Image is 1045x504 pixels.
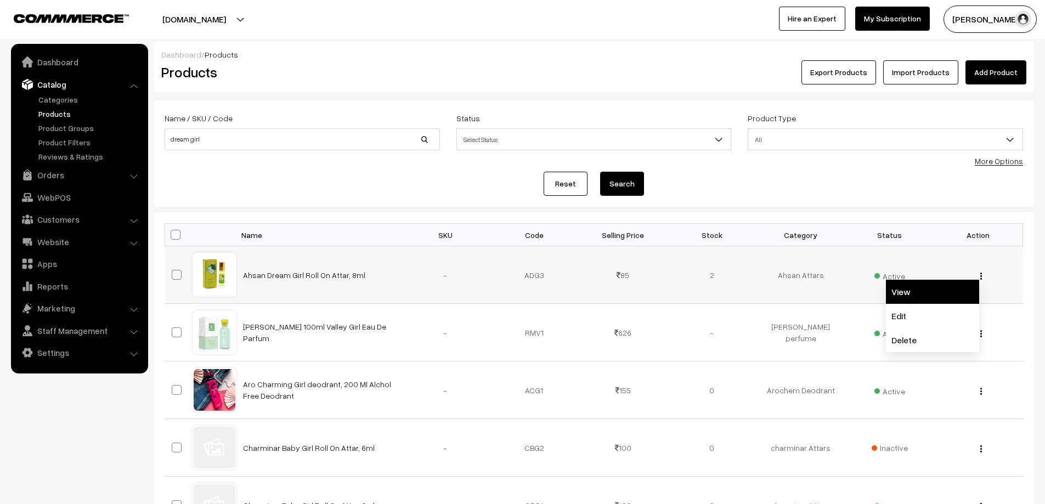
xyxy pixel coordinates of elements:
td: Ahsan Attars [756,246,845,304]
a: Products [36,108,144,120]
img: user [1015,11,1031,27]
a: Catalog [14,75,144,94]
th: Action [934,224,1023,246]
td: charminar Attars [756,419,845,477]
a: Hire an Expert [779,7,845,31]
a: [PERSON_NAME] 100ml Valley Girl Eau De Parfum [243,322,386,343]
h2: Products [161,64,439,81]
td: ADG3 [490,246,579,304]
td: 0 [668,361,756,419]
td: - [401,419,490,477]
img: Menu [980,273,982,280]
td: ACG1 [490,361,579,419]
a: Reports [14,276,144,296]
a: Staff Management [14,321,144,341]
button: Search [600,172,644,196]
a: Charminar Baby Girl Roll On Attar, 6ml [243,443,375,452]
a: Edit [886,304,979,328]
a: Marketing [14,298,144,318]
td: - [668,304,756,361]
span: All [748,130,1023,149]
span: Select Status [456,128,732,150]
th: Stock [668,224,756,246]
td: CBG2 [490,419,579,477]
button: [PERSON_NAME] D [944,5,1037,33]
a: WebPOS [14,188,144,207]
a: Dashboard [161,50,201,59]
a: COMMMERCE [14,11,110,24]
th: Code [490,224,579,246]
td: 2 [668,246,756,304]
input: Name / SKU / Code [165,128,440,150]
label: Status [456,112,480,124]
th: Selling Price [579,224,668,246]
a: Dashboard [14,52,144,72]
span: Products [205,50,238,59]
a: Settings [14,343,144,363]
td: Arochem Deodrant [756,361,845,419]
img: Menu [980,388,982,395]
td: 100 [579,419,668,477]
a: Categories [36,94,144,105]
span: Active [874,268,905,282]
span: Active [874,325,905,339]
a: Import Products [883,60,958,84]
label: Product Type [748,112,796,124]
a: Reset [544,172,588,196]
td: - [401,361,490,419]
a: Product Groups [36,122,144,134]
td: 155 [579,361,668,419]
td: 626 [579,304,668,361]
td: - [401,304,490,361]
span: Active [874,383,905,397]
a: Website [14,232,144,252]
button: [DOMAIN_NAME] [124,5,264,33]
a: Customers [14,209,144,229]
span: Select Status [457,130,731,149]
a: Orders [14,165,144,185]
a: View [886,280,979,304]
a: Aro Charming Girl deodrant, 200 Ml Alchol Free Deodrant [243,380,391,400]
a: Product Filters [36,137,144,148]
img: COMMMERCE [14,14,129,22]
label: Name / SKU / Code [165,112,233,124]
a: My Subscription [855,7,930,31]
th: Status [845,224,934,246]
button: Export Products [801,60,876,84]
a: Add Product [965,60,1026,84]
span: All [748,128,1023,150]
td: - [401,246,490,304]
a: Apps [14,254,144,274]
a: Ahsan Dream Girl Roll On Attar, 8ml [243,270,365,280]
td: 85 [579,246,668,304]
td: [PERSON_NAME] perfume [756,304,845,361]
th: Category [756,224,845,246]
th: SKU [401,224,490,246]
a: More Options [975,156,1023,166]
td: RMV1 [490,304,579,361]
th: Name [236,224,401,246]
div: / [161,49,1026,60]
img: Menu [980,445,982,452]
a: Delete [886,328,979,352]
span: Inactive [872,442,908,454]
img: Menu [980,330,982,337]
td: 0 [668,419,756,477]
a: Reviews & Ratings [36,151,144,162]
